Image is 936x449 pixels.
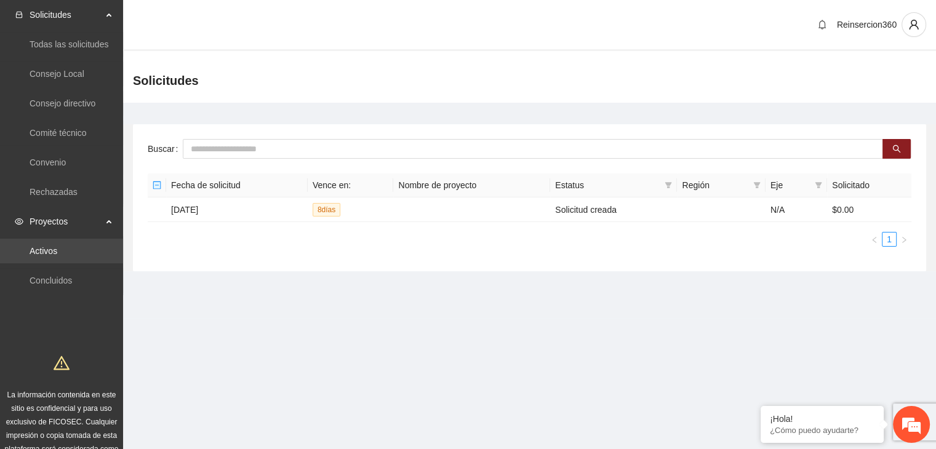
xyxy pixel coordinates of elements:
[770,426,874,435] p: ¿Cómo puedo ayudarte?
[30,157,66,167] a: Convenio
[682,178,748,192] span: Región
[54,355,70,371] span: warning
[867,232,882,247] button: left
[393,173,550,197] th: Nombre de proyecto
[882,139,911,159] button: search
[827,197,911,222] td: $0.00
[902,19,926,30] span: user
[770,414,874,424] div: ¡Hola!
[30,187,78,197] a: Rechazadas
[812,176,825,194] span: filter
[753,181,761,189] span: filter
[30,2,102,27] span: Solicitudes
[871,236,878,244] span: left
[837,20,897,30] span: Reinsercion360
[766,197,827,222] td: N/A
[827,173,911,197] th: Solicitado
[153,181,161,189] span: minus-square
[812,15,832,34] button: bell
[751,176,763,194] span: filter
[15,10,23,19] span: inbox
[30,209,102,234] span: Proyectos
[166,197,308,222] td: [DATE]
[308,173,394,197] th: Vence en:
[882,232,896,246] a: 1
[867,232,882,247] li: Previous Page
[897,232,911,247] button: right
[902,12,926,37] button: user
[813,20,831,30] span: bell
[550,197,677,222] td: Solicitud creada
[15,217,23,226] span: eye
[882,232,897,247] li: 1
[148,139,183,159] label: Buscar
[30,69,84,79] a: Consejo Local
[166,173,308,197] th: Fecha de solicitud
[770,178,810,192] span: Eje
[313,203,340,217] span: 8 día s
[30,39,108,49] a: Todas las solicitudes
[665,181,672,189] span: filter
[30,98,95,108] a: Consejo directivo
[30,246,57,256] a: Activos
[900,236,908,244] span: right
[815,181,822,189] span: filter
[897,232,911,247] li: Next Page
[133,71,199,90] span: Solicitudes
[892,145,901,154] span: search
[662,176,674,194] span: filter
[555,178,660,192] span: Estatus
[30,128,87,138] a: Comité técnico
[30,276,72,285] a: Concluidos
